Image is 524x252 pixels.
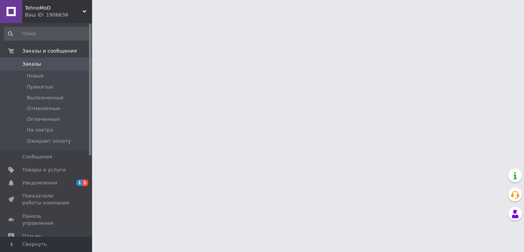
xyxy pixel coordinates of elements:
[82,180,88,186] span: 1
[22,48,77,54] span: Заказы и сообщения
[27,84,53,91] span: Принятые
[27,94,64,101] span: Выполненные
[22,61,41,68] span: Заказы
[27,72,44,79] span: Новые
[22,180,57,186] span: Уведомления
[4,27,91,41] input: Поиск
[27,116,60,123] span: Оплаченные
[76,180,82,186] span: 1
[27,127,53,133] span: На завтра
[27,138,71,145] span: Ожидает оплату
[25,5,82,12] span: TehnoMoD
[22,213,71,227] span: Панель управления
[22,233,43,240] span: Отзывы
[25,12,92,18] div: Ваш ID: 1906636
[22,193,71,206] span: Показатели работы компании
[22,166,66,173] span: Товары и услуги
[27,105,60,112] span: Отмененные
[22,153,52,160] span: Сообщения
